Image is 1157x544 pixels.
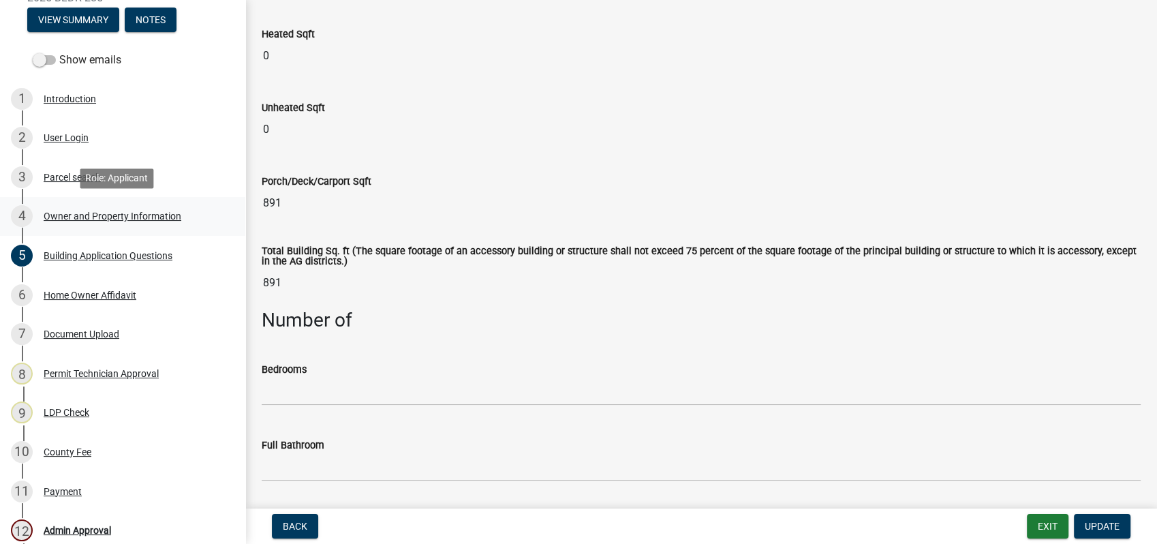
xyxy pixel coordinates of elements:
[44,211,181,221] div: Owner and Property Information
[33,52,121,68] label: Show emails
[44,329,119,339] div: Document Upload
[11,519,33,541] div: 12
[11,88,33,110] div: 1
[44,251,172,260] div: Building Application Questions
[11,205,33,227] div: 4
[262,365,307,375] label: Bedrooms
[44,133,89,142] div: User Login
[44,408,89,417] div: LDP Check
[11,127,33,149] div: 2
[262,441,324,451] label: Full Bathroom
[44,94,96,104] div: Introduction
[262,247,1141,267] label: Total Building Sq. ft (The square footage of an accessory building or structure shall not exceed ...
[262,30,315,40] label: Heated Sqft
[125,7,176,32] button: Notes
[44,447,91,457] div: County Fee
[1027,514,1068,539] button: Exit
[27,7,119,32] button: View Summary
[272,514,318,539] button: Back
[11,284,33,306] div: 6
[125,15,176,26] wm-modal-confirm: Notes
[11,245,33,267] div: 5
[1085,521,1120,532] span: Update
[11,481,33,502] div: 11
[1074,514,1130,539] button: Update
[27,15,119,26] wm-modal-confirm: Summary
[44,526,111,535] div: Admin Approval
[11,441,33,463] div: 10
[262,309,1141,332] h3: Number of
[11,363,33,384] div: 8
[44,487,82,496] div: Payment
[44,369,159,378] div: Permit Technician Approval
[11,166,33,188] div: 3
[44,172,101,182] div: Parcel search
[44,290,136,300] div: Home Owner Affidavit
[11,402,33,423] div: 9
[262,104,325,113] label: Unheated Sqft
[283,521,307,532] span: Back
[262,177,371,187] label: Porch/Deck/Carport Sqft
[11,323,33,345] div: 7
[80,168,153,188] div: Role: Applicant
